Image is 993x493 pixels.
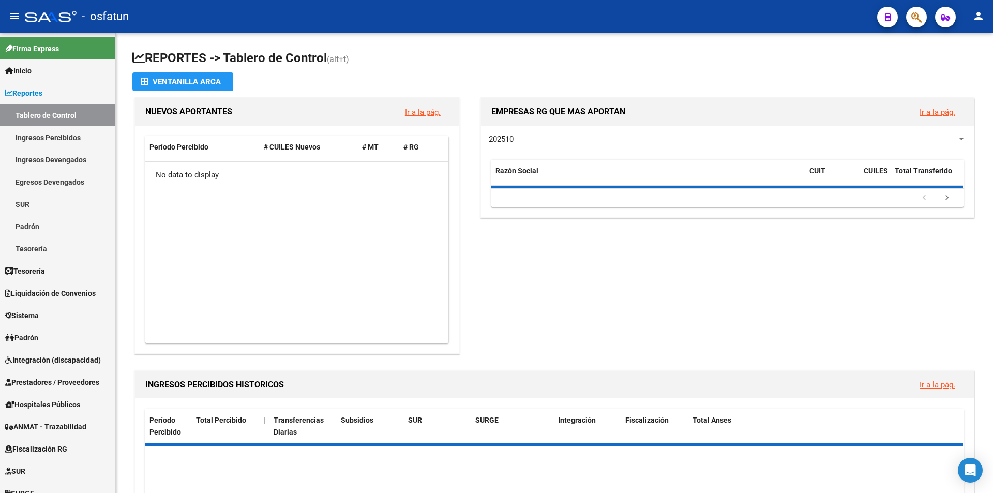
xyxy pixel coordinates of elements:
datatable-header-cell: Subsidios [337,409,404,443]
span: 202510 [489,135,514,144]
span: Razón Social [495,167,538,175]
datatable-header-cell: CUIT [805,160,860,194]
a: Ir a la pág. [405,108,441,117]
span: SURGE [475,416,499,424]
span: ANMAT - Trazabilidad [5,421,86,432]
div: No data to display [145,162,448,188]
span: Período Percibido [149,416,181,436]
span: Transferencias Diarias [274,416,324,436]
a: go to next page [937,192,957,204]
span: Total Percibido [196,416,246,424]
datatable-header-cell: Fiscalización [621,409,688,443]
span: - osfatun [82,5,129,28]
span: Tesorería [5,265,45,277]
span: NUEVOS APORTANTES [145,107,232,116]
span: Padrón [5,332,38,343]
datatable-header-cell: Período Percibido [145,136,260,158]
button: Ir a la pág. [911,102,964,122]
span: Total Transferido [895,167,952,175]
a: Ir a la pág. [920,108,955,117]
span: (alt+t) [327,54,349,64]
datatable-header-cell: Total Percibido [192,409,259,443]
span: INGRESOS PERCIBIDOS HISTORICOS [145,380,284,390]
datatable-header-cell: CUILES [860,160,891,194]
span: CUIT [809,167,825,175]
datatable-header-cell: Transferencias Diarias [269,409,337,443]
h1: REPORTES -> Tablero de Control [132,50,976,68]
span: Firma Express [5,43,59,54]
span: # CUILES Nuevos [264,143,320,151]
mat-icon: person [972,10,985,22]
datatable-header-cell: Razón Social [491,160,805,194]
span: Período Percibido [149,143,208,151]
span: Fiscalización RG [5,443,67,455]
datatable-header-cell: Total Transferido [891,160,963,194]
span: | [263,416,265,424]
span: SUR [5,466,25,477]
a: go to previous page [914,192,934,204]
datatable-header-cell: Total Anses [688,409,955,443]
datatable-header-cell: SUR [404,409,471,443]
span: Total Anses [693,416,731,424]
span: Sistema [5,310,39,321]
datatable-header-cell: # RG [399,136,441,158]
span: SUR [408,416,422,424]
span: CUILES [864,167,888,175]
span: Prestadores / Proveedores [5,377,99,388]
datatable-header-cell: # MT [358,136,399,158]
span: Inicio [5,65,32,77]
span: Hospitales Públicos [5,399,80,410]
span: Fiscalización [625,416,669,424]
datatable-header-cell: Integración [554,409,621,443]
span: Integración [558,416,596,424]
span: Reportes [5,87,42,99]
datatable-header-cell: | [259,409,269,443]
span: Subsidios [341,416,373,424]
mat-icon: menu [8,10,21,22]
div: Ventanilla ARCA [141,72,225,91]
div: Open Intercom Messenger [958,458,983,483]
datatable-header-cell: SURGE [471,409,554,443]
span: # RG [403,143,419,151]
button: Ir a la pág. [397,102,449,122]
datatable-header-cell: # CUILES Nuevos [260,136,358,158]
span: EMPRESAS RG QUE MAS APORTAN [491,107,625,116]
span: Integración (discapacidad) [5,354,101,366]
button: Ventanilla ARCA [132,72,233,91]
span: # MT [362,143,379,151]
button: Ir a la pág. [911,375,964,394]
a: Ir a la pág. [920,380,955,390]
span: Liquidación de Convenios [5,288,96,299]
datatable-header-cell: Período Percibido [145,409,192,443]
